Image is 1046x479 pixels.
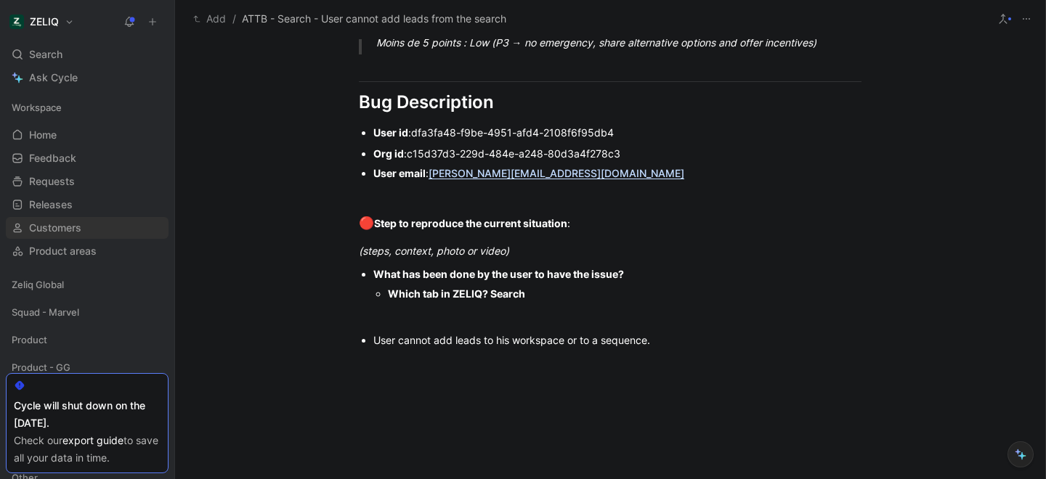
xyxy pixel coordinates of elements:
div: : [359,214,861,233]
strong: User email [373,167,426,179]
a: Requests [6,171,169,192]
span: Feedback [29,151,76,165]
div: Workspace [6,97,169,118]
strong: Which tab in ZELIQ? Search [388,287,525,300]
span: dfa3fa48-f9be-4951-afd4-2108f6f95db4 [411,126,614,139]
span: Product - GG [12,360,70,374]
span: Product areas [29,244,97,258]
div: Search [6,44,169,65]
span: Search [29,46,62,63]
span: Workspace [12,100,62,115]
strong: Step to reproduce the current situation [374,217,567,229]
a: [PERSON_NAME][EMAIL_ADDRESS][DOMAIN_NAME] [429,167,684,179]
span: 🔴 [359,216,374,230]
strong: Org id [373,147,404,160]
span: Requests [29,174,75,189]
span: Zeliq Global [12,277,64,292]
span: Squad - Marvel [12,305,79,319]
div: Squad - Marvel [6,301,169,327]
a: Home [6,124,169,146]
span: Product [12,332,47,347]
div: Product [6,329,169,351]
div: Product [6,329,169,355]
span: Releases [29,197,73,212]
div: : [373,125,861,140]
strong: User id [373,126,408,139]
a: Customers [6,217,169,239]
div: Check our to save all your data in time. [14,432,161,467]
a: Ask Cycle [6,67,169,89]
a: Product areas [6,240,169,262]
a: Feedback [6,147,169,169]
div: Bug Description [359,89,861,115]
span: c15d37d3-229d-484e-a248-80d3a4f278c3 [407,147,620,160]
a: export guide [62,434,123,446]
div: : [373,146,861,161]
img: ZELIQ [9,15,24,29]
span: Home [29,128,57,142]
span: / [232,10,236,28]
span: Ask Cycle [29,69,78,86]
a: Releases [6,194,169,216]
button: Add [190,10,230,28]
span: Customers [29,221,81,235]
div: Squad - Marvel [6,301,169,323]
button: ZELIQZELIQ [6,12,78,32]
div: User cannot add leads to his workspace or to a sequence. [373,332,861,348]
div: Zeliq Global [6,274,169,295]
div: : [373,165,861,181]
strong: What has been done by the user to have the issue? [373,268,624,280]
div: Cycle will shut down on the [DATE]. [14,397,161,432]
em: (steps, context, photo or video) [359,245,509,257]
div: Zeliq Global [6,274,169,300]
div: Product - GG [6,356,169,382]
span: ATTB - Search - User cannot add leads from the search [242,10,506,28]
h1: ZELIQ [30,15,59,28]
div: Product - GG [6,356,169,378]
